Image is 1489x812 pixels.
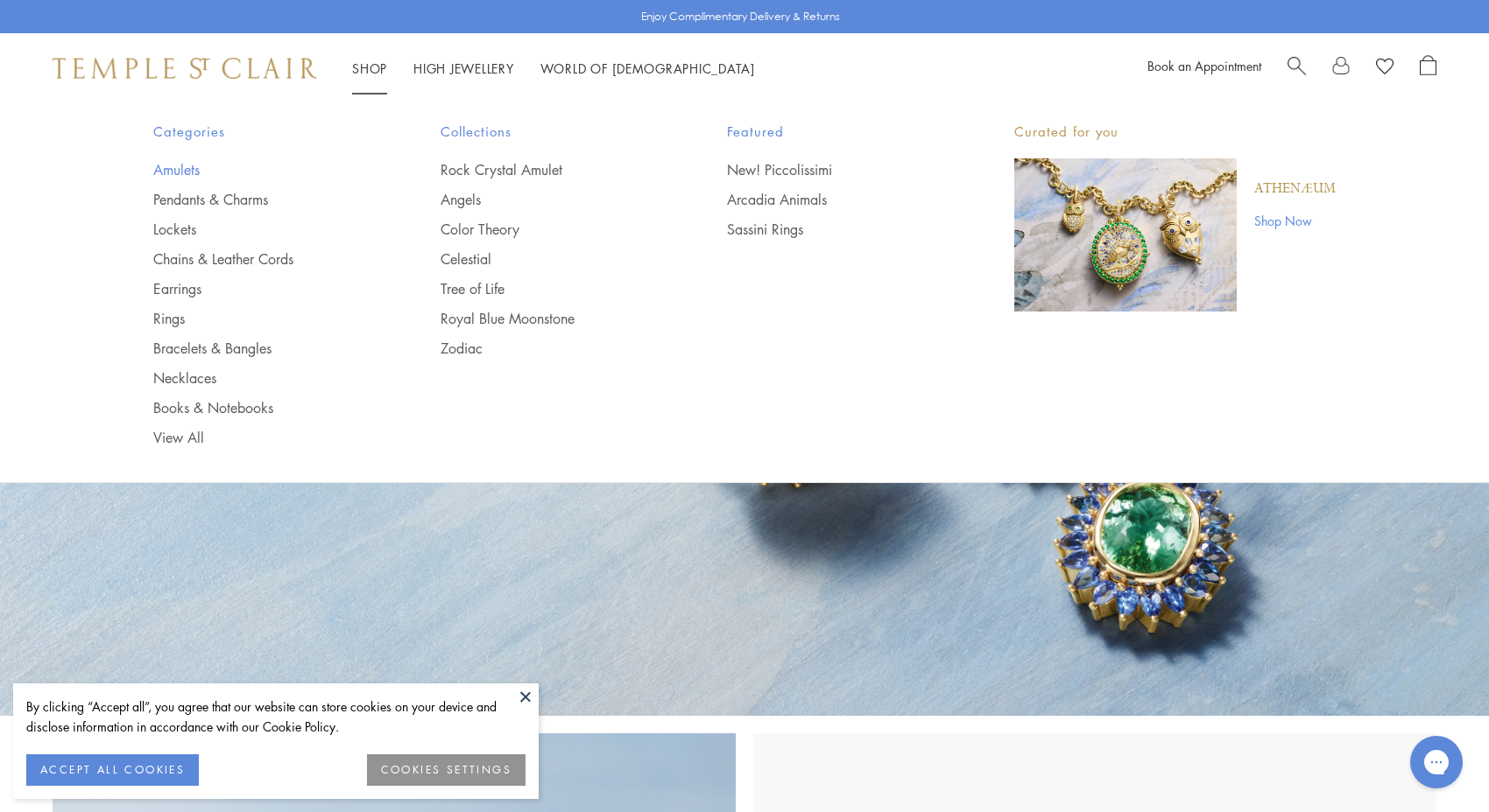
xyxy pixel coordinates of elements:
[1401,730,1471,794] iframe: Gorgias live chat messenger
[727,160,944,179] a: New! Piccolissimi
[641,8,840,25] p: Enjoy Complimentary Delivery & Returns
[1420,55,1436,81] a: Open Shopping Bag
[352,59,387,77] a: ShopShop
[153,190,370,209] a: Pendants & Charms
[1254,179,1336,199] a: Athenæum
[727,190,944,209] a: Arcadia Animals
[1254,211,1336,230] a: Shop Now
[441,160,658,179] a: Rock Crystal Amulet
[441,339,658,358] a: Zodiac
[153,368,370,388] a: Necklaces
[1147,57,1261,74] a: Book an Appointment
[441,190,658,209] a: Angels
[352,58,755,80] nav: Main navigation
[153,398,370,417] a: Books & Notebooks
[153,309,370,328] a: Rings
[53,58,317,79] img: Temple St. Clair
[153,220,370,239] a: Lockets
[153,121,370,143] span: Categories
[727,220,944,239] a: Sassini Rings
[441,121,658,143] span: Collections
[367,754,526,786] button: COOKIES SETTINGS
[540,59,755,77] a: World of [DEMOGRAPHIC_DATA]World of [DEMOGRAPHIC_DATA]
[1014,121,1336,143] p: Curated for you
[153,249,370,269] a: Chains & Leather Cords
[153,339,370,358] a: Bracelets & Bangles
[413,59,514,77] a: High JewelleryHigh Jewellery
[441,220,658,239] a: Color Theory
[26,754,199,786] button: ACCEPT ALL COOKIES
[441,309,658,328] a: Royal Blue Moonstone
[153,279,370,298] a: Earrings
[26,696,526,737] div: By clicking “Accept all”, you agree that our website can store cookies on your device and disclos...
[1288,55,1306,81] a: Search
[1376,55,1394,81] a: View Wishlist
[153,428,370,447] a: View All
[441,249,658,269] a: Celestial
[727,121,944,143] span: Featured
[153,160,370,179] a: Amulets
[441,279,658,298] a: Tree of Life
